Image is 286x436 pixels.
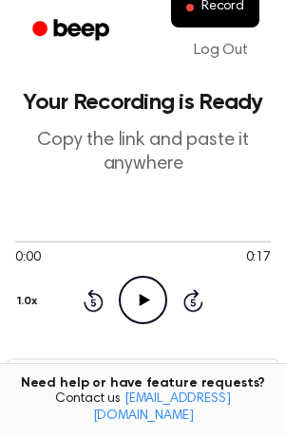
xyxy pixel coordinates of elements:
[15,285,44,318] button: 1.0x
[246,248,271,268] span: 0:17
[175,27,267,73] a: Log Out
[15,91,271,114] h1: Your Recording is Ready
[11,391,275,425] span: Contact us
[19,12,126,49] a: Beep
[15,129,271,176] p: Copy the link and paste it anywhere
[15,248,40,268] span: 0:00
[93,392,231,423] a: [EMAIL_ADDRESS][DOMAIN_NAME]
